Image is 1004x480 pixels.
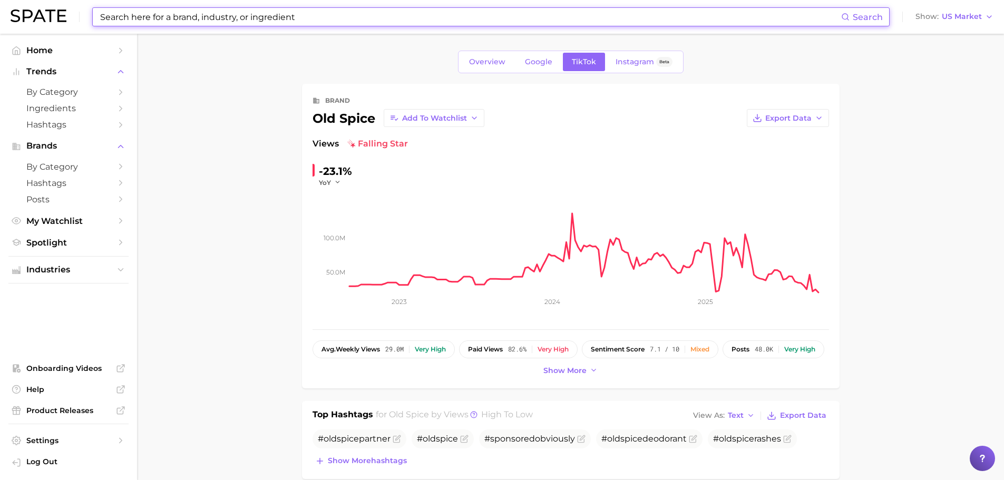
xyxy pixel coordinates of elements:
span: spice [337,434,359,444]
span: #sponsoredobviously [484,434,575,444]
button: Flag as miscategorized or irrelevant [689,435,697,443]
span: 82.6% [508,346,527,353]
span: old [324,434,337,444]
img: SPATE [11,9,66,22]
button: Trends [8,64,129,80]
a: My Watchlist [8,213,129,229]
tspan: 50.0m [326,268,345,276]
span: Overview [469,57,505,66]
span: sentiment score [591,346,645,353]
span: spice [732,434,754,444]
a: Hashtags [8,116,129,133]
span: Product Releases [26,406,111,415]
span: by Category [26,87,111,97]
span: Export Data [780,411,826,420]
span: 48.0k [755,346,773,353]
span: weekly views [321,346,380,353]
button: Flag as miscategorized or irrelevant [460,435,469,443]
div: Very high [538,346,569,353]
span: by Category [26,162,111,172]
span: old [607,434,620,444]
span: Brands [26,141,111,151]
a: Posts [8,191,129,208]
div: Very high [415,346,446,353]
img: falling star [347,140,356,148]
button: Brands [8,138,129,154]
span: posts [732,346,749,353]
span: YoY [319,178,331,187]
span: My Watchlist [26,216,111,226]
span: Log Out [26,457,120,466]
a: Log out. Currently logged in with e-mail staiger.e@pg.com. [8,454,129,472]
span: 29.0m [385,346,404,353]
button: Export Data [764,408,828,423]
span: Text [728,413,744,418]
span: spice [436,434,458,444]
span: Google [525,57,552,66]
span: Home [26,45,111,55]
button: Flag as miscategorized or irrelevant [783,435,792,443]
span: # [417,434,458,444]
button: ShowUS Market [913,10,996,24]
button: Flag as miscategorized or irrelevant [393,435,401,443]
tspan: 2023 [392,298,407,306]
button: sentiment score7.1 / 10Mixed [582,340,718,358]
button: Show morehashtags [313,454,410,468]
span: # partner [318,434,391,444]
span: Industries [26,265,111,275]
a: Settings [8,433,129,448]
span: Hashtags [26,120,111,130]
abbr: average [321,345,336,353]
button: posts48.0kVery high [723,340,824,358]
button: avg.weekly views29.0mVery high [313,340,455,358]
button: View AsText [690,409,758,423]
tspan: 100.0m [324,234,345,242]
span: paid views [468,346,503,353]
span: spice [620,434,642,444]
a: Onboarding Videos [8,360,129,376]
h2: for by Views [376,408,533,423]
a: Product Releases [8,403,129,418]
a: Help [8,381,129,397]
button: Flag as miscategorized or irrelevant [577,435,586,443]
a: Home [8,42,129,58]
span: Add to Watchlist [402,114,467,123]
a: Hashtags [8,175,129,191]
div: old spice [313,109,484,127]
span: Posts [26,194,111,204]
span: Views [313,138,339,150]
button: YoY [319,178,342,187]
span: Search [853,12,883,22]
tspan: 2025 [697,298,713,306]
input: Search here for a brand, industry, or ingredient [99,8,841,26]
span: Onboarding Videos [26,364,111,373]
span: Hashtags [26,178,111,188]
span: US Market [942,14,982,19]
span: Show more [543,366,587,375]
span: 7.1 / 10 [650,346,679,353]
span: Show [915,14,939,19]
button: paid views82.6%Very high [459,340,578,358]
tspan: 2024 [544,298,560,306]
span: old [719,434,732,444]
span: high to low [481,409,533,419]
span: Spotlight [26,238,111,248]
span: Trends [26,67,111,76]
span: old [423,434,436,444]
span: View As [693,413,725,418]
span: Ingredients [26,103,111,113]
h1: Top Hashtags [313,408,373,423]
button: Show more [541,364,601,378]
span: old spice [389,409,429,419]
span: Export Data [765,114,812,123]
button: Industries [8,262,129,278]
div: Very high [784,346,815,353]
button: Add to Watchlist [384,109,484,127]
a: by Category [8,84,129,100]
span: # deodorant [601,434,687,444]
span: # rashes [713,434,781,444]
span: Help [26,385,111,394]
a: by Category [8,159,129,175]
div: Mixed [690,346,709,353]
span: Beta [659,57,669,66]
